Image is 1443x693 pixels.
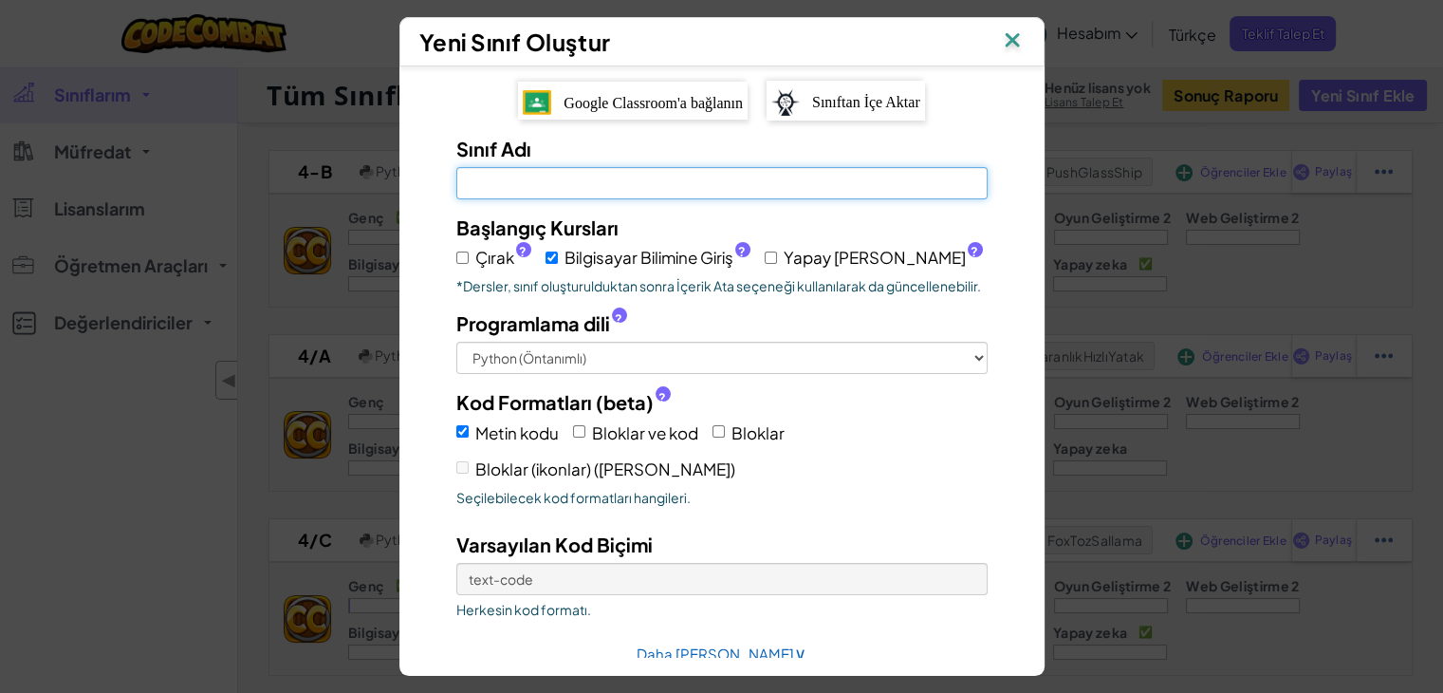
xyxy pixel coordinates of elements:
font: Kod Formatları (beta) [456,390,654,414]
img: ozaria-logo.png [771,89,800,116]
font: *Dersler, sınıf oluşturulduktan sonra İçerik Ata seçeneği kullanılarak da güncellenebilir. [456,277,981,294]
input: Bloklar (ikonlar) ([PERSON_NAME]) [456,461,469,474]
img: IconClose.svg [1000,28,1025,56]
font: ∨ [794,642,806,664]
font: Varsayılan Kod Biçimi [456,533,653,556]
font: Google Classroom'a bağlanın [564,95,743,111]
input: Bloklar [712,425,725,438]
input: Çırak? [456,252,469,264]
font: Bloklar [731,422,785,443]
font: Daha [PERSON_NAME] [637,645,794,663]
font: Herkesin kod formatı. [456,601,591,618]
font: Yapay [PERSON_NAME] [784,247,966,268]
font: ? [971,244,978,259]
img: IconGoogleClassroom.svg [523,90,551,115]
font: Sınıf Adı [456,137,531,160]
font: Yeni Sınıf Oluştur [419,28,611,56]
font: Çırak [475,247,514,268]
font: Sınıftan İçe Aktar [812,94,920,110]
font: Seçilebilecek kod formatları hangileri. [456,489,691,506]
font: Metin kodu [475,422,559,443]
font: ? [519,244,527,259]
font: Bilgisayar Bilimine Giriş [564,247,733,268]
font: Bloklar ve kod [592,422,698,443]
font: Programlama dili [456,311,610,335]
font: Bloklar (ikonlar) ([PERSON_NAME]) [475,459,735,479]
font: ? [658,390,666,405]
font: Başlangıç ​​Kursları [456,215,619,239]
font: ? [738,244,746,259]
input: Yapay [PERSON_NAME]? [765,252,777,264]
input: Bloklar ve kod [573,425,585,438]
input: Metin kodu [456,425,469,438]
font: ? [615,311,622,327]
input: Bilgisayar Bilimine Giriş? [546,252,558,264]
